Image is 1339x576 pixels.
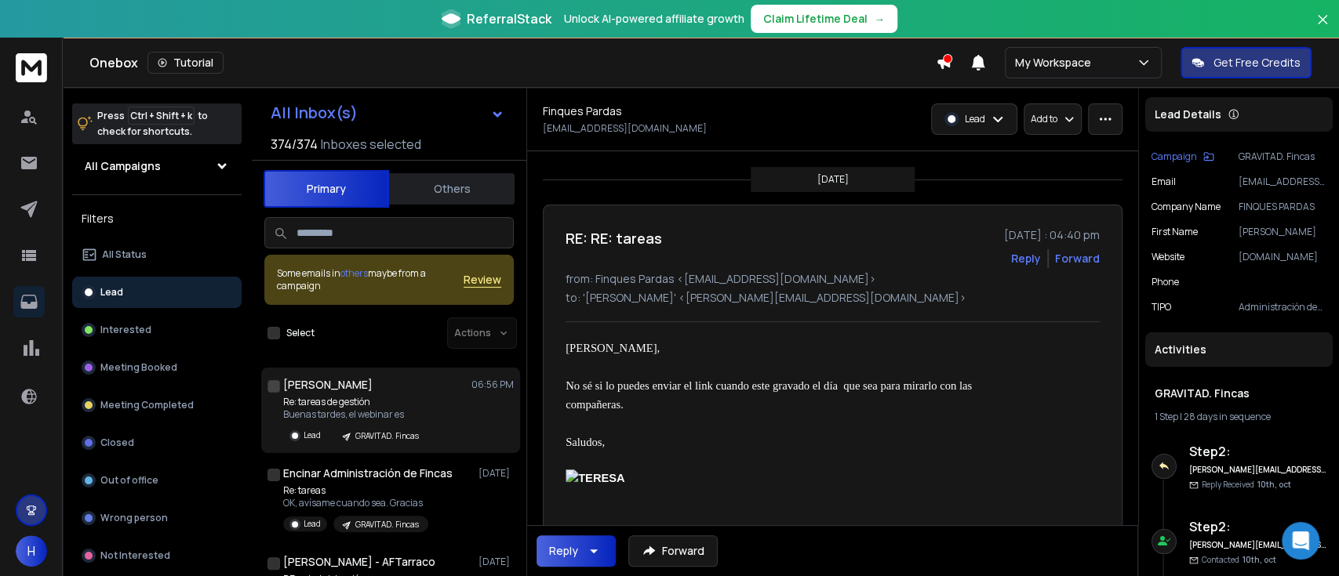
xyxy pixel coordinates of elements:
[1152,176,1176,188] p: Email
[467,9,551,28] span: ReferralStack
[100,512,168,524] p: Wrong person
[1239,251,1326,263] p: [DOMAIN_NAME]
[283,497,428,509] p: OK, avísame cuando sea. Gracias
[72,277,242,308] button: Lead
[389,172,515,206] button: Others
[1145,332,1333,367] div: Activities
[264,170,389,208] button: Primary
[874,11,885,27] span: →
[321,135,421,154] h3: Inboxes selected
[16,535,47,567] button: H
[304,518,321,530] p: Lead
[566,271,1100,287] p: from: Finques Pardas <[EMAIL_ADDRESS][DOMAIN_NAME]>
[72,239,242,270] button: All Status
[471,379,514,391] p: 06:56 PM
[1015,55,1097,71] p: My Workspace
[100,474,158,487] p: Out of office
[1282,522,1319,560] div: Open Intercom Messenger
[566,436,605,448] span: Saludos,
[464,272,501,288] span: Review
[478,556,514,568] p: [DATE]
[1239,301,1326,313] p: Administración de fincas
[628,535,718,567] button: Forward
[543,103,622,119] h1: Finques Pardas
[566,227,662,249] h1: RE: RE: tareas
[1011,251,1041,266] button: Reply
[102,248,147,261] p: All Status
[965,113,985,125] p: Lead
[1202,479,1291,491] p: Reply Received
[304,429,321,441] p: Lead
[543,122,707,135] p: [EMAIL_ADDRESS][DOMAIN_NAME]
[1031,113,1057,125] p: Add to
[277,267,464,292] div: Some emails in maybe from a campaign
[537,535,616,567] button: Reply
[549,543,578,559] div: Reply
[1152,301,1171,313] p: TIPO
[355,430,419,442] p: GRAVITAD. Fincas
[258,97,517,129] button: All Inbox(s)
[100,361,177,374] p: Meeting Booked
[283,484,428,497] p: Re: tareas
[100,399,194,411] p: Meeting Completed
[1239,226,1326,238] p: [PERSON_NAME]
[1239,201,1326,213] p: FINQUES PARDAS
[72,427,242,458] button: Closed
[1152,150,1197,163] p: Campaign
[751,5,897,33] button: Claim Lifetime Deal→
[1312,9,1333,47] button: Close banner
[1155,107,1221,122] p: Lead Details
[566,379,975,411] span: No sé si lo puedes enviar el link cuando este gravado el día que sea para mirarlo con las compañe...
[72,389,242,421] button: Meeting Completed
[283,377,373,393] h1: [PERSON_NAME]
[286,327,315,339] label: Select
[1243,554,1276,565] span: 10th, oct
[1152,226,1198,238] p: First Name
[100,437,134,449] p: Closed
[1189,539,1326,551] h6: [PERSON_NAME][EMAIL_ADDRESS][DOMAIN_NAME]
[817,173,849,186] p: [DATE]
[283,408,428,421] p: Buenas tardes, el webinar es
[1152,150,1214,163] button: Campaign
[85,158,161,174] h1: All Campaigns
[72,465,242,496] button: Out of office
[283,554,435,570] h1: [PERSON_NAME] - AFTarraco
[1257,479,1291,490] span: 10th, oct
[1202,554,1276,566] p: Contacted
[1181,47,1312,78] button: Get Free Credits
[1239,150,1326,163] p: GRAVITAD. Fincas
[478,467,514,480] p: [DATE]
[1213,55,1301,71] p: Get Free Credits
[1155,411,1323,423] div: |
[72,502,242,534] button: Wrong person
[271,135,318,154] span: 374 / 374
[1189,442,1326,461] h6: Step 2 :
[1189,464,1326,476] h6: [PERSON_NAME][EMAIL_ADDRESS][DOMAIN_NAME]
[271,105,358,121] h1: All Inbox(s)
[100,549,170,562] p: Not Interested
[283,466,453,481] h1: Encinar Administración de Fincas
[89,52,936,74] div: Onebox
[1239,176,1326,188] p: [EMAIL_ADDRESS][DOMAIN_NAME]
[128,107,195,125] span: Ctrl + Shift + k
[100,324,151,336] p: Interested
[1189,517,1326,536] h6: Step 2 :
[566,290,1100,306] p: to: '[PERSON_NAME]' <[PERSON_NAME][EMAIL_ADDRESS][DOMAIN_NAME]>
[100,286,123,299] p: Lead
[564,11,744,27] p: Unlock AI-powered affiliate growth
[72,150,242,182] button: All Campaigns
[72,314,242,346] button: Interested
[1004,227,1100,243] p: [DATE] : 04:40 pm
[1155,410,1178,423] span: 1 Step
[1055,251,1100,266] div: Forward
[72,352,242,383] button: Meeting Booked
[72,208,242,230] h3: Filters
[97,108,208,139] p: Press to check for shortcuts.
[1184,410,1271,423] span: 28 days in sequence
[283,396,428,408] p: Re: tareas de gestión
[566,342,660,354] span: [PERSON_NAME],
[1152,251,1184,263] p: website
